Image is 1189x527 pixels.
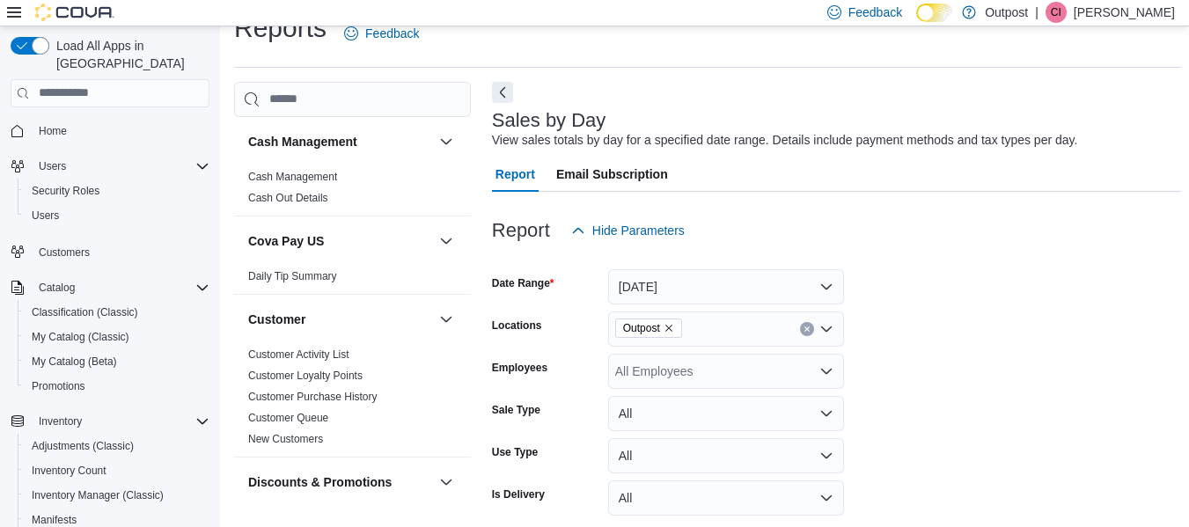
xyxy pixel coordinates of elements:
button: Cova Pay US [436,231,457,252]
span: Users [39,159,66,173]
span: Cash Out Details [248,191,328,205]
button: Customer [248,311,432,328]
span: Classification (Classic) [32,305,138,319]
span: Hide Parameters [592,222,685,239]
button: Clear input [800,322,814,336]
label: Date Range [492,276,554,290]
button: Cash Management [436,131,457,152]
span: Promotions [32,379,85,393]
span: Classification (Classic) [25,302,209,323]
a: Customer Activity List [248,348,349,361]
button: Cova Pay US [248,232,432,250]
button: Inventory [4,409,217,434]
h3: Cova Pay US [248,232,324,250]
button: Cash Management [248,133,432,150]
h3: Customer [248,311,305,328]
button: Customers [4,238,217,264]
a: Customer Queue [248,412,328,424]
p: | [1035,2,1039,23]
p: [PERSON_NAME] [1074,2,1175,23]
button: [DATE] [608,269,844,304]
div: Cynthia Izon [1046,2,1067,23]
span: Promotions [25,376,209,397]
span: Cash Management [248,170,337,184]
span: Customer Purchase History [248,390,378,404]
span: Inventory Manager (Classic) [25,485,209,506]
button: Users [32,156,73,177]
span: Inventory [32,411,209,432]
button: My Catalog (Classic) [18,325,217,349]
span: Customer Queue [248,411,328,425]
button: Catalog [4,275,217,300]
label: Employees [492,361,547,375]
span: Feedback [365,25,419,42]
div: Cash Management [234,166,471,216]
span: Manifests [32,513,77,527]
span: Customer Loyalty Points [248,369,363,383]
span: New Customers [248,432,323,446]
button: Hide Parameters [564,213,692,248]
a: Inventory Count [25,460,114,481]
span: Users [32,156,209,177]
button: Customer [436,309,457,330]
a: Classification (Classic) [25,302,145,323]
a: Customer Loyalty Points [248,370,363,382]
span: Outpost [615,318,682,338]
button: All [608,396,844,431]
span: Daily Tip Summary [248,269,337,283]
span: Load All Apps in [GEOGRAPHIC_DATA] [49,37,209,72]
span: Security Roles [25,180,209,201]
button: Adjustments (Classic) [18,434,217,458]
button: My Catalog (Beta) [18,349,217,374]
h3: Sales by Day [492,110,606,131]
button: Catalog [32,277,82,298]
button: Discounts & Promotions [436,472,457,493]
span: Users [25,205,209,226]
span: Customer Activity List [248,348,349,362]
span: Inventory Count [25,460,209,481]
span: Feedback [848,4,902,21]
span: Email Subscription [556,157,668,192]
a: Discounts [248,511,295,523]
span: Customers [39,245,90,260]
span: Home [39,124,67,138]
a: Adjustments (Classic) [25,436,141,457]
span: Adjustments (Classic) [32,439,134,453]
a: Customers [32,242,97,263]
span: Inventory Manager (Classic) [32,488,164,502]
button: Inventory Manager (Classic) [18,483,217,508]
div: Customer [234,344,471,457]
span: Inventory Count [32,464,106,478]
h1: Reports [234,11,327,46]
a: Users [25,205,66,226]
span: My Catalog (Beta) [32,355,117,369]
h3: Cash Management [248,133,357,150]
span: Catalog [32,277,209,298]
button: Remove Outpost from selection in this group [664,323,674,333]
button: Next [492,82,513,103]
span: My Catalog (Classic) [25,326,209,348]
span: Users [32,209,59,223]
a: Feedback [337,16,426,51]
span: My Catalog (Classic) [32,330,129,344]
a: Security Roles [25,180,106,201]
span: Adjustments (Classic) [25,436,209,457]
label: Sale Type [492,403,540,417]
span: Discounts [248,510,295,524]
span: Customers [32,240,209,262]
h3: Report [492,220,550,241]
input: Dark Mode [916,4,953,22]
a: My Catalog (Beta) [25,351,124,372]
h3: Discounts & Promotions [248,473,392,491]
button: Users [18,203,217,228]
p: Outpost [985,2,1028,23]
a: New Customers [248,433,323,445]
a: My Catalog (Classic) [25,326,136,348]
div: View sales totals by day for a specified date range. Details include payment methods and tax type... [492,131,1078,150]
button: All [608,480,844,516]
a: Inventory Manager (Classic) [25,485,171,506]
button: Security Roles [18,179,217,203]
span: Home [32,120,209,142]
a: Home [32,121,74,142]
span: Catalog [39,281,75,295]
